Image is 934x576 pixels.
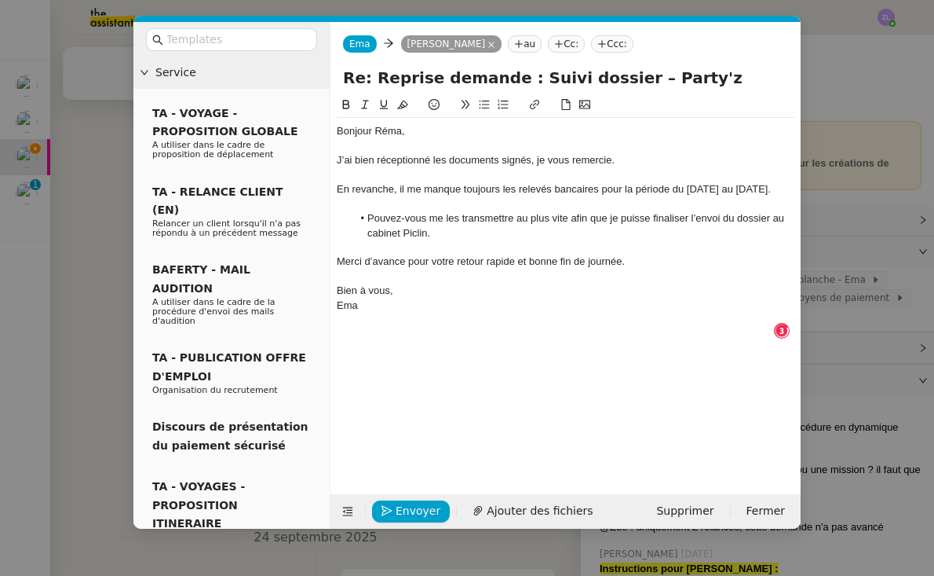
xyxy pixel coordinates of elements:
[463,501,602,523] button: Ajouter des fichiers
[133,57,330,88] div: Service
[152,297,275,326] span: A utiliser dans le cadre de la procédure d'envoi des mails d'audition
[337,153,794,167] div: J’ai bien réceptionné les documents signés, je vous remercie.
[337,299,794,313] div: Ema
[152,351,306,382] span: TA - PUBLICATION OFFRE D'EMPLOI
[337,255,794,269] div: Merci d’avance pour votre retour rapide et bonne fin de journée.
[508,35,542,53] nz-tag: au
[152,140,273,160] span: A utiliser dans le cadre de proposition de déplacement
[737,501,794,523] button: Fermer
[152,480,245,530] span: TA - VOYAGES - PROPOSITION ITINERAIRE
[487,502,593,520] span: Ajouter des fichiers
[656,502,713,520] span: Supprimer
[548,35,585,53] nz-tag: Cc:
[337,124,794,138] div: Bonjour Réma,
[396,502,440,520] span: Envoyer
[337,182,794,196] div: En revanche, il me manque toujours les relevés bancaires pour la période du [DATE] au [DATE].
[647,501,723,523] button: Supprimer
[152,107,297,138] span: TA - VOYAGE - PROPOSITION GLOBALE
[152,263,250,294] span: BAFERTY - MAIL AUDITION
[349,39,370,50] span: Ema
[152,420,308,451] span: Discours de présentation du paiement sécurisé
[746,502,785,520] span: Fermer
[352,211,795,240] li: Pouvez-vous me les transmettre au plus vite afin que je puisse finaliser l’envoi du dossier au ca...
[343,66,788,90] input: Subject
[155,64,323,82] span: Service
[591,35,633,53] nz-tag: Ccc:
[337,284,794,298] div: Bien à vous,
[152,218,301,238] span: Relancer un client lorsqu'il n'a pas répondu à un précédent message
[152,185,283,216] span: TA - RELANCE CLIENT (EN)
[166,31,308,49] input: Templates
[401,35,502,53] nz-tag: [PERSON_NAME]
[152,385,278,395] span: Organisation du recrutement
[372,501,450,523] button: Envoyer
